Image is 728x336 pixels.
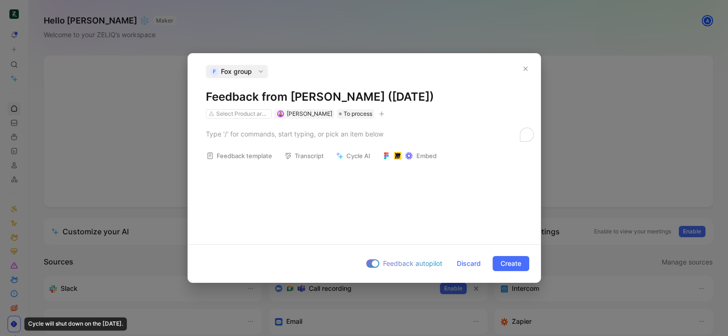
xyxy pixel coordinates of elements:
[337,109,374,119] div: To process
[202,149,276,162] button: Feedback template
[206,89,523,104] h1: Feedback from [PERSON_NAME] ([DATE])
[363,257,445,270] button: Feedback autopilot
[188,119,540,149] div: To enrich screen reader interactions, please activate Accessibility in Grammarly extension settings
[383,258,442,269] span: Feedback autopilot
[280,149,328,162] button: Transcript
[24,317,127,330] div: Cycle will shut down on the [DATE].
[501,258,521,269] span: Create
[216,109,269,119] div: Select Product areas
[332,149,375,162] button: Cycle AI
[449,256,489,271] button: Discard
[344,109,372,119] span: To process
[221,66,252,77] span: Fox group
[206,65,268,78] button: FFox group
[287,110,332,117] span: [PERSON_NAME]
[457,258,481,269] span: Discard
[210,67,219,76] div: F
[278,111,283,116] img: avatar
[378,149,441,162] button: Embed
[493,256,529,271] button: Create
